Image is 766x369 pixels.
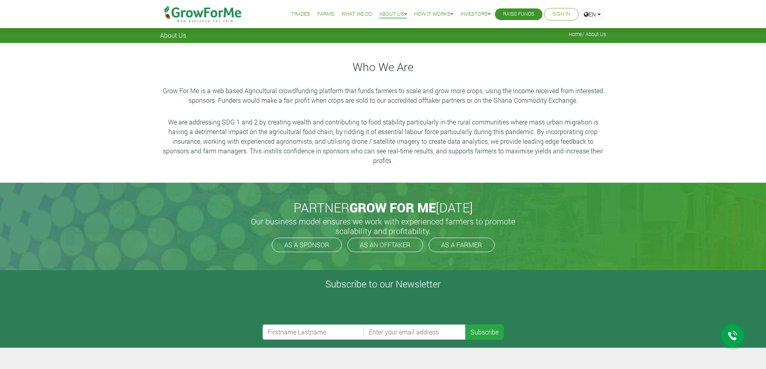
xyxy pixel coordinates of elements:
a: AS A FARMER [429,238,495,252]
h2: PARTNER [DATE] [163,200,603,215]
a: Raise Funds [503,10,534,18]
a: About Us [379,10,407,18]
a: How it Works [414,10,453,18]
a: AS AN OFFTAKER [347,238,423,252]
input: Enter your email address [363,324,466,340]
h3: Who We Are [161,60,605,74]
a: EN [580,8,604,20]
a: Trades [291,10,310,18]
h5: Our business model ensures we work with experienced farmers to promote scalability and profitabil... [242,216,524,236]
a: AS A SPONSOR [272,238,342,252]
span: GROW FOR ME [349,199,436,216]
a: Farms [317,10,334,18]
p: Grow For Me is a web based Agricultural crowdfunding platform that funds farmers to scale and gro... [161,86,605,105]
iframe: reCAPTCHA [263,293,385,324]
p: We are addressing SDG 1 and 2 by creating wealth and contributing to food stability particularly ... [161,117,605,165]
h4: Subscribe to our Newsletter [10,278,756,290]
a: What We Do [341,10,372,18]
span: / About Us [569,31,606,37]
a: Home [569,31,582,37]
span: About Us [160,31,186,39]
button: Subscribe [465,324,504,340]
a: Sign In [552,10,570,18]
input: Firstname Lastname [263,324,365,340]
a: Investors [460,10,491,18]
